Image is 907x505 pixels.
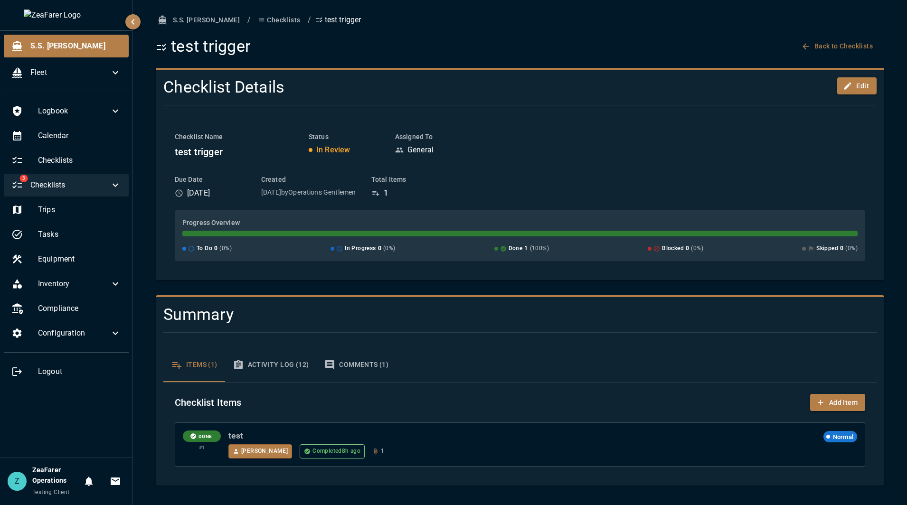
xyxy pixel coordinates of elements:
span: ( 100 %) [530,244,549,253]
button: Invitations [106,472,125,491]
span: ( 0 %) [219,244,232,253]
li: / [308,14,311,26]
div: Configuration [4,322,129,345]
li: / [247,14,251,26]
span: Trips [38,204,121,215]
button: Notifications [79,472,98,491]
h6: test [228,430,820,441]
span: Logout [38,366,121,377]
h6: Checklist Name [175,132,293,142]
div: Calendar [4,124,129,147]
h4: Summary [163,305,756,325]
span: 0 [214,244,217,253]
h6: ZeaFarer Operations [32,465,79,486]
h6: Assigned To [395,132,490,142]
span: Skipped [816,244,838,253]
button: Back to Checklists [799,37,877,55]
span: Checklists [38,155,121,166]
span: To Do [197,244,212,253]
button: Activity Log (12) [225,348,317,382]
span: 1 [524,244,528,253]
span: 0 [840,244,843,253]
span: Normal [829,432,857,442]
div: Trips [4,198,129,221]
span: Configuration [38,327,110,339]
span: Inventory [38,278,110,290]
h6: Total Items [371,175,428,185]
button: Comments (1) [316,348,396,382]
h6: Due Date [175,175,246,185]
span: Compliance [38,303,121,314]
span: Equipment [38,253,121,265]
article: Checklist item: test. Status: Done. Assigned to Jon. Click to view details. [175,422,865,467]
h6: Status [309,132,380,142]
button: Add Item [810,394,865,411]
div: 3Checklists [4,174,129,196]
h6: Created [261,175,356,185]
button: Items (1) [163,348,225,382]
p: General [407,144,434,156]
div: Compliance [4,297,129,320]
span: ( 0 %) [845,244,858,253]
div: Equipment [4,248,129,271]
div: Z [8,472,27,491]
span: 0 [686,244,689,253]
h4: Checklist Details [163,77,636,97]
div: Fleet [4,61,129,84]
span: DONE [195,433,216,440]
span: Fleet [30,67,110,78]
span: 3 [19,175,28,182]
span: Logbook [38,105,110,117]
span: Blocked [662,244,684,253]
h1: test trigger [156,37,251,56]
span: ( 0 %) [691,244,703,253]
div: S.S. [PERSON_NAME] [4,35,129,57]
button: Edit [837,77,877,95]
div: Inventory [4,272,129,295]
span: 0 [378,244,381,253]
div: Checklists [4,149,129,172]
span: S.S. [PERSON_NAME] [30,40,121,52]
h6: test trigger [175,144,293,159]
span: Calendar [38,130,121,141]
span: Tasks [38,229,121,240]
p: [DATE] by Operations Gentlemen [261,187,356,197]
p: In Review [316,144,350,156]
p: 1 [384,187,388,199]
h6: Progress Overview [182,218,858,228]
button: Checklists [255,11,304,29]
img: ZeaFarer Logo [24,9,109,21]
span: Testing Client [32,489,70,496]
span: In Progress [345,244,376,253]
span: 1 [381,447,384,456]
span: [PERSON_NAME] [241,447,288,456]
div: Logbook [4,100,129,122]
h6: Checklist Items [175,395,241,410]
button: S.S. [PERSON_NAME] [156,11,244,29]
span: Done [509,244,523,253]
p: [DATE] [187,187,210,199]
span: ( 0 %) [383,244,396,253]
span: Completed 8h ago [312,447,360,456]
div: Logout [4,360,129,383]
span: Checklists [30,179,110,191]
p: test trigger [315,14,361,26]
span: # 1 [199,444,205,452]
div: Tasks [4,223,129,246]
